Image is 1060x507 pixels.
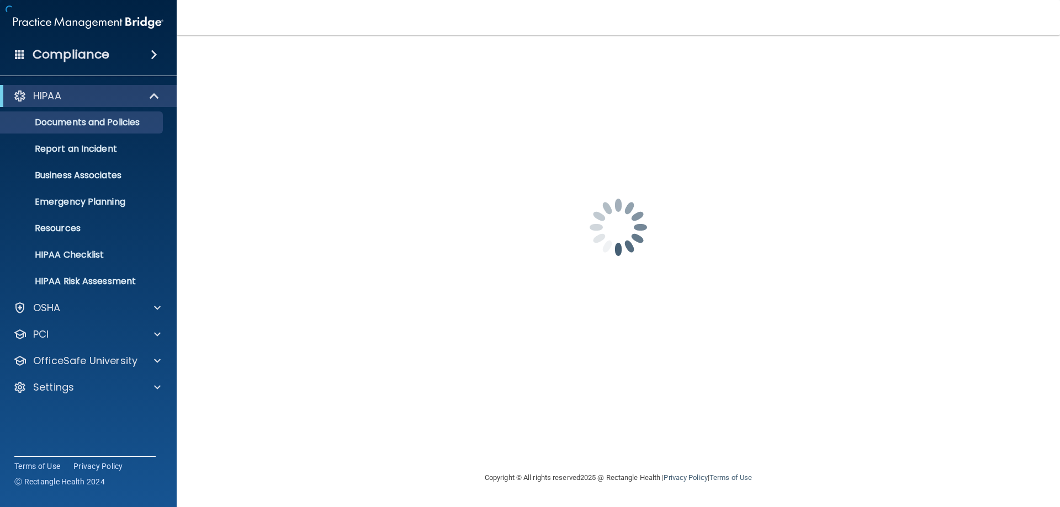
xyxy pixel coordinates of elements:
a: Privacy Policy [664,473,707,482]
p: Settings [33,381,74,394]
p: Documents and Policies [7,117,158,128]
a: Terms of Use [709,473,752,482]
h4: Compliance [33,47,109,62]
p: Report an Incident [7,143,158,154]
span: Ⓒ Rectangle Health 2024 [14,476,105,487]
p: HIPAA [33,89,61,103]
a: OSHA [13,301,161,314]
a: Privacy Policy [73,461,123,472]
p: HIPAA Risk Assessment [7,276,158,287]
img: PMB logo [13,12,163,34]
a: Terms of Use [14,461,60,472]
a: PCI [13,328,161,341]
p: Business Associates [7,170,158,181]
a: HIPAA [13,89,160,103]
p: Resources [7,223,158,234]
div: Copyright © All rights reserved 2025 @ Rectangle Health | | [417,460,820,495]
a: OfficeSafe University [13,354,161,367]
img: spinner.e123f6fc.gif [563,172,674,282]
p: PCI [33,328,49,341]
p: OSHA [33,301,61,314]
p: OfficeSafe University [33,354,137,367]
a: Settings [13,381,161,394]
p: HIPAA Checklist [7,249,158,260]
p: Emergency Planning [7,196,158,207]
